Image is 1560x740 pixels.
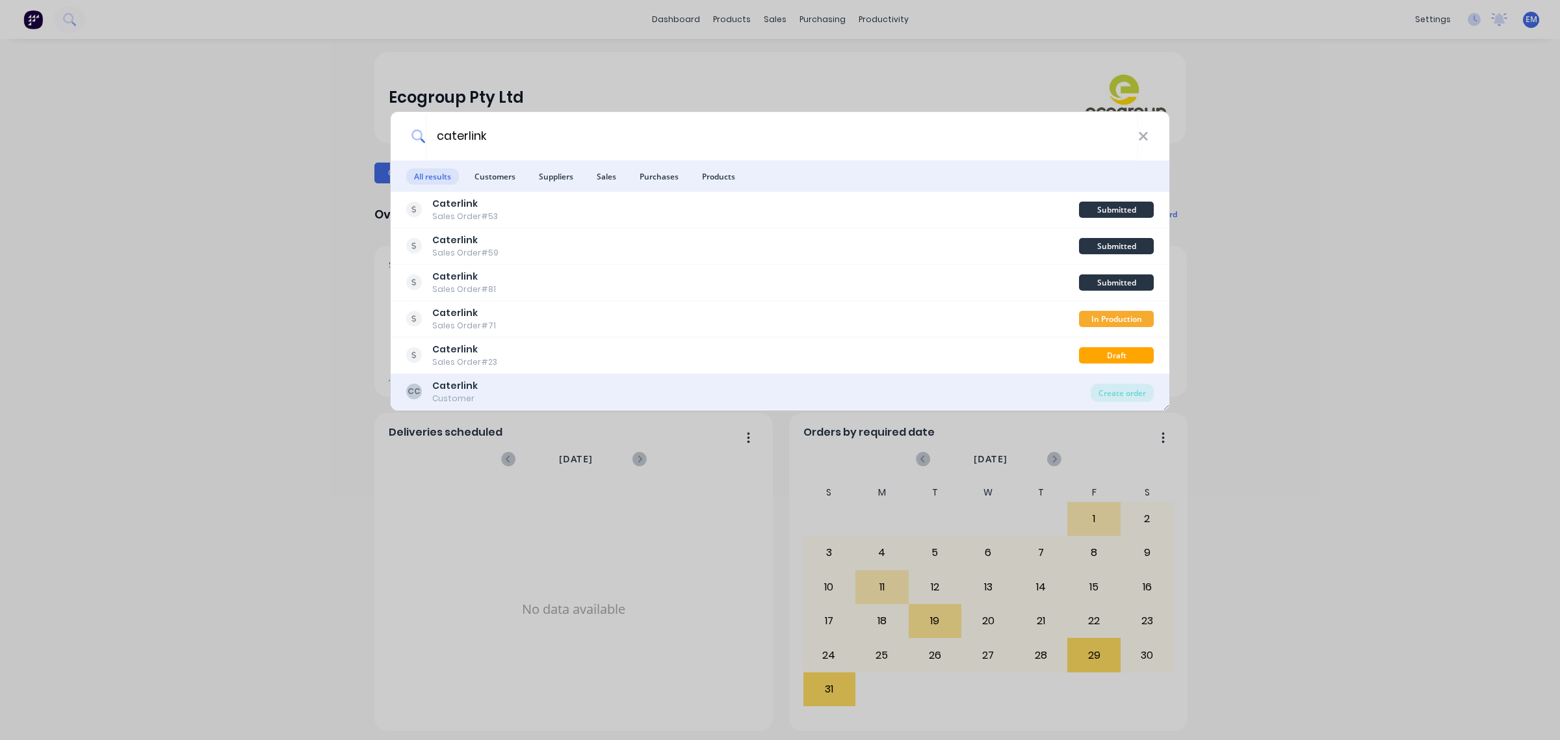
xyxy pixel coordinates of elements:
div: Submitted [1079,274,1154,291]
b: Caterlink [432,233,478,246]
b: Caterlink [432,270,478,283]
div: Customer [432,393,478,404]
div: Create order [1091,384,1154,402]
b: Caterlink [432,379,478,392]
div: Submitted [1079,238,1154,254]
div: Sales Order #71 [432,320,496,332]
div: Sales Order #59 [432,247,499,259]
span: All results [406,168,459,185]
div: Submitted [1079,202,1154,218]
div: Sales Order #23 [432,356,497,368]
input: Start typing a customer or supplier name to create a new order... [426,112,1138,161]
span: Customers [467,168,523,185]
span: Suppliers [531,168,581,185]
div: In Production [1079,311,1154,327]
div: Draft [1079,347,1154,363]
b: Caterlink [432,343,478,356]
span: Products [694,168,743,185]
b: Caterlink [432,306,478,319]
span: Sales [589,168,624,185]
b: Caterlink [432,197,478,210]
span: Purchases [632,168,686,185]
div: CC [406,384,422,399]
div: Sales Order #81 [432,284,496,295]
div: Sales Order #53 [432,211,498,222]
